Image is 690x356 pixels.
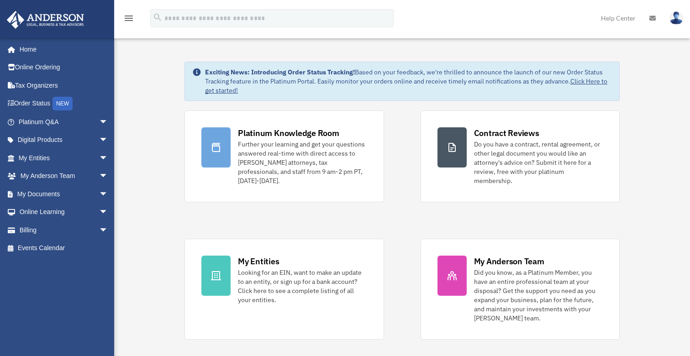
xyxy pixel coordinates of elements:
[4,11,87,29] img: Anderson Advisors Platinum Portal
[238,268,367,304] div: Looking for an EIN, want to make an update to an entity, or sign up for a bank account? Click her...
[99,131,117,150] span: arrow_drop_down
[205,68,355,76] strong: Exciting News: Introducing Order Status Tracking!
[6,167,122,185] a: My Anderson Teamarrow_drop_down
[99,149,117,168] span: arrow_drop_down
[6,76,122,94] a: Tax Organizers
[238,140,367,185] div: Further your learning and get your questions answered real-time with direct access to [PERSON_NAM...
[421,110,620,202] a: Contract Reviews Do you have a contract, rental agreement, or other legal document you would like...
[6,203,122,221] a: Online Learningarrow_drop_down
[205,68,612,95] div: Based on your feedback, we're thrilled to announce the launch of our new Order Status Tracking fe...
[669,11,683,25] img: User Pic
[6,131,122,149] a: Digital Productsarrow_drop_down
[153,12,163,22] i: search
[99,185,117,204] span: arrow_drop_down
[238,127,339,139] div: Platinum Knowledge Room
[6,40,117,58] a: Home
[474,256,544,267] div: My Anderson Team
[184,110,384,202] a: Platinum Knowledge Room Further your learning and get your questions answered real-time with dire...
[474,268,603,323] div: Did you know, as a Platinum Member, you have an entire professional team at your disposal? Get th...
[6,185,122,203] a: My Documentsarrow_drop_down
[99,203,117,222] span: arrow_drop_down
[6,149,122,167] a: My Entitiesarrow_drop_down
[421,239,620,340] a: My Anderson Team Did you know, as a Platinum Member, you have an entire professional team at your...
[99,167,117,186] span: arrow_drop_down
[6,221,122,239] a: Billingarrow_drop_down
[238,256,279,267] div: My Entities
[123,13,134,24] i: menu
[53,97,73,110] div: NEW
[6,58,122,77] a: Online Ordering
[184,239,384,340] a: My Entities Looking for an EIN, want to make an update to an entity, or sign up for a bank accoun...
[99,221,117,240] span: arrow_drop_down
[99,113,117,131] span: arrow_drop_down
[6,113,122,131] a: Platinum Q&Aarrow_drop_down
[474,140,603,185] div: Do you have a contract, rental agreement, or other legal document you would like an attorney's ad...
[6,239,122,257] a: Events Calendar
[6,94,122,113] a: Order StatusNEW
[123,16,134,24] a: menu
[474,127,539,139] div: Contract Reviews
[205,77,607,94] a: Click Here to get started!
